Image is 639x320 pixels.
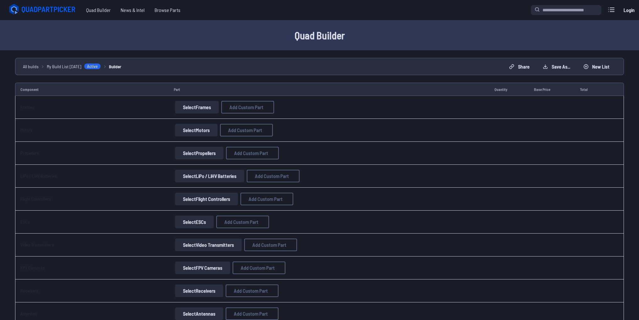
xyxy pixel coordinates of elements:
[175,124,218,136] button: SelectMotors
[537,62,576,72] button: Save as...
[20,288,38,293] a: Receivers
[175,262,230,274] button: SelectFPV Cameras
[174,239,243,251] a: SelectVideo Transmitters
[529,83,575,96] td: Base Price
[174,284,224,297] a: SelectReceivers
[20,127,32,133] a: Motors
[233,262,285,274] button: Add Custom Part
[20,265,45,270] a: FPV Cameras
[224,219,258,224] span: Add Custom Part
[109,63,121,70] a: Builder
[23,63,39,70] a: All builds
[169,83,489,96] td: Part
[226,147,279,159] button: Add Custom Part
[175,239,242,251] button: SelectVideo Transmitters
[174,262,231,274] a: SelectFPV Cameras
[244,239,297,251] button: Add Custom Part
[174,307,224,320] a: SelectAntennas
[247,170,300,182] button: Add Custom Part
[15,83,169,96] td: Component
[20,219,30,224] a: ESCs
[174,170,245,182] a: SelectLiPo / LiHV Batteries
[504,62,535,72] button: Share
[175,101,219,113] button: SelectFrames
[47,63,81,70] span: My Build List [DATE]
[241,265,275,270] span: Add Custom Part
[578,62,615,72] button: New List
[234,288,268,293] span: Add Custom Part
[175,216,214,228] button: SelectESCs
[175,193,238,205] button: SelectFlight Controllers
[216,216,269,228] button: Add Custom Part
[175,284,223,297] button: SelectReceivers
[249,196,283,201] span: Add Custom Part
[20,173,57,179] a: LiPo / LiHV Batteries
[20,104,34,110] a: Frames
[20,196,51,201] a: Flight Controllers
[228,128,262,133] span: Add Custom Part
[47,63,101,70] a: My Build List [DATE]Active
[174,124,219,136] a: SelectMotors
[174,101,220,113] a: SelectFrames
[150,4,185,16] a: Browse Parts
[575,83,606,96] td: Total
[221,101,274,113] button: Add Custom Part
[234,151,268,156] span: Add Custom Part
[226,307,278,320] button: Add Custom Part
[252,242,286,247] span: Add Custom Part
[220,124,273,136] button: Add Custom Part
[489,83,529,96] td: Quantity
[226,284,278,297] button: Add Custom Part
[175,170,244,182] button: SelectLiPo / LiHV Batteries
[20,242,54,247] a: Video Transmitters
[20,311,37,316] a: Antennas
[174,147,225,159] a: SelectPropellers
[229,105,263,110] span: Add Custom Part
[20,150,39,156] a: Propellers
[175,147,223,159] button: SelectPropellers
[255,174,289,179] span: Add Custom Part
[621,4,636,16] a: Login
[84,63,101,69] span: Active
[234,311,268,316] span: Add Custom Part
[174,193,239,205] a: SelectFlight Controllers
[118,28,521,43] h1: Quad Builder
[81,4,116,16] a: Quad Builder
[175,307,223,320] button: SelectAntennas
[240,193,293,205] button: Add Custom Part
[116,4,150,16] a: News & Intel
[174,216,215,228] a: SelectESCs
